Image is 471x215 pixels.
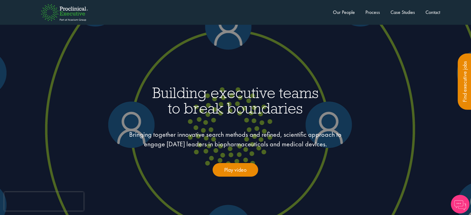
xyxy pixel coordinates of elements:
a: Process [365,9,380,15]
img: Chatbot [451,195,469,213]
a: Play video [213,163,258,177]
iframe: reCAPTCHA [4,192,84,211]
a: Case Studies [390,9,415,15]
a: Our People [333,9,355,15]
a: Contact [425,9,440,15]
h1: Building executive teams to break boundaries [53,85,418,116]
p: Bringing together innovative search methods and refined, scientific approach to engage [DATE] lea... [126,130,345,149]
